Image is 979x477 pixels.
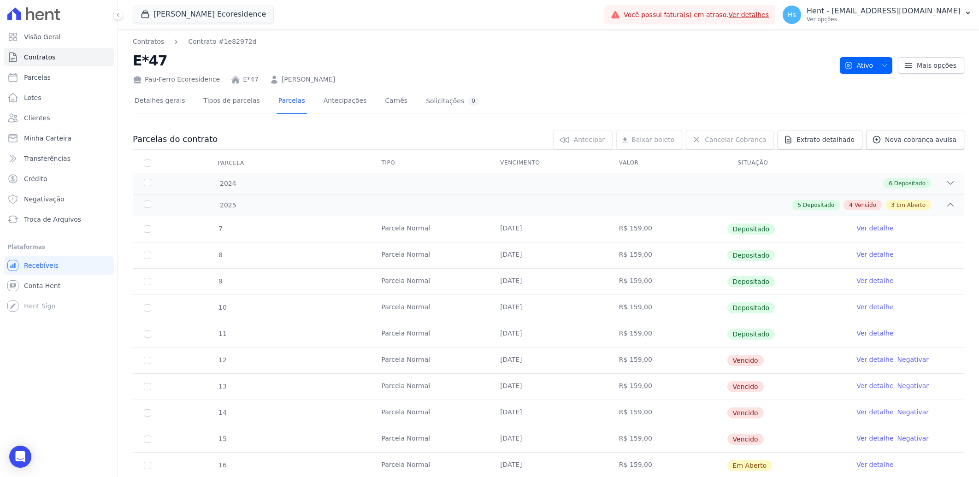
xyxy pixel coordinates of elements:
td: Parcela Normal [370,347,489,373]
a: Conta Hent [4,277,114,295]
span: Extrato detalhado [796,135,855,144]
span: Vencido [855,201,876,209]
span: Visão Geral [24,32,61,41]
span: 8 [218,251,223,259]
span: 16 [218,461,227,469]
a: Nova cobrança avulsa [866,130,964,149]
span: Você possui fatura(s) em atraso. [624,10,769,20]
input: default [144,462,151,469]
span: Transferências [24,154,71,163]
span: Nova cobrança avulsa [885,135,956,144]
span: 3 [891,201,895,209]
a: Extrato detalhado [778,130,862,149]
span: Depositado [727,302,775,313]
nav: Breadcrumb [133,37,257,47]
a: Transferências [4,149,114,168]
input: Só é possível selecionar pagamentos em aberto [144,252,151,259]
a: Minha Carteira [4,129,114,147]
a: Visão Geral [4,28,114,46]
nav: Breadcrumb [133,37,832,47]
input: Só é possível selecionar pagamentos em aberto [144,304,151,312]
td: Parcela Normal [370,400,489,426]
span: Depositado [727,329,775,340]
span: Vencido [727,355,764,366]
a: Mais opções [898,57,964,74]
p: Hent - [EMAIL_ADDRESS][DOMAIN_NAME] [807,6,961,16]
input: Só é possível selecionar pagamentos em aberto [144,278,151,285]
a: Ver detalhes [728,11,769,18]
td: [DATE] [489,347,608,373]
span: Recebíveis [24,261,59,270]
span: Ativo [844,57,873,74]
span: Lotes [24,93,41,102]
span: 11 [218,330,227,337]
td: Parcela Normal [370,242,489,268]
td: Parcela Normal [370,374,489,400]
td: R$ 159,00 [608,216,727,242]
span: 5 [797,201,801,209]
td: R$ 159,00 [608,400,727,426]
th: Valor [608,153,727,173]
span: Depositado [727,276,775,287]
input: Só é possível selecionar pagamentos em aberto [144,225,151,233]
td: [DATE] [489,216,608,242]
td: [DATE] [489,269,608,294]
a: Contrato #1e82972d [188,37,256,47]
span: Depositado [727,250,775,261]
a: Ver detalhe [856,381,893,390]
span: 15 [218,435,227,442]
td: [DATE] [489,321,608,347]
a: Ver detalhe [856,302,893,312]
input: default [144,436,151,443]
a: Ver detalhe [856,460,893,469]
a: Ver detalhe [856,407,893,417]
td: [DATE] [489,400,608,426]
input: default [144,357,151,364]
a: Parcelas [277,89,307,114]
span: 12 [218,356,227,364]
th: Vencimento [489,153,608,173]
span: Vencido [727,407,764,418]
td: [DATE] [489,242,608,268]
span: Mais opções [917,61,956,70]
td: R$ 159,00 [608,295,727,321]
span: 7 [218,225,223,232]
span: Em Aberto [896,201,926,209]
button: Ativo [840,57,893,74]
a: Contratos [4,48,114,66]
div: Parcela [206,154,255,172]
span: 9 [218,277,223,285]
td: R$ 159,00 [608,269,727,294]
span: Vencido [727,434,764,445]
span: Em Aberto [727,460,773,471]
button: Hs Hent - [EMAIL_ADDRESS][DOMAIN_NAME] Ver opções [775,2,979,28]
span: Vencido [727,381,764,392]
span: 2024 [219,179,236,188]
a: Negativar [897,408,929,416]
span: Troca de Arquivos [24,215,81,224]
td: Parcela Normal [370,426,489,452]
a: Negativar [897,435,929,442]
a: Clientes [4,109,114,127]
a: Ver detalhe [856,224,893,233]
a: Negativar [897,382,929,389]
span: Depositado [727,224,775,235]
a: Contratos [133,37,164,47]
span: Contratos [24,53,55,62]
div: Pau-Ferro Ecoresidence [133,75,220,84]
td: R$ 159,00 [608,321,727,347]
a: Carnês [383,89,409,114]
a: Tipos de parcelas [202,89,262,114]
div: Open Intercom Messenger [9,446,31,468]
input: default [144,409,151,417]
td: [DATE] [489,374,608,400]
a: Crédito [4,170,114,188]
td: Parcela Normal [370,295,489,321]
td: R$ 159,00 [608,242,727,268]
a: Parcelas [4,68,114,87]
a: Ver detalhe [856,276,893,285]
span: Parcelas [24,73,51,82]
input: Só é possível selecionar pagamentos em aberto [144,330,151,338]
td: R$ 159,00 [608,347,727,373]
a: Negativar [897,356,929,363]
